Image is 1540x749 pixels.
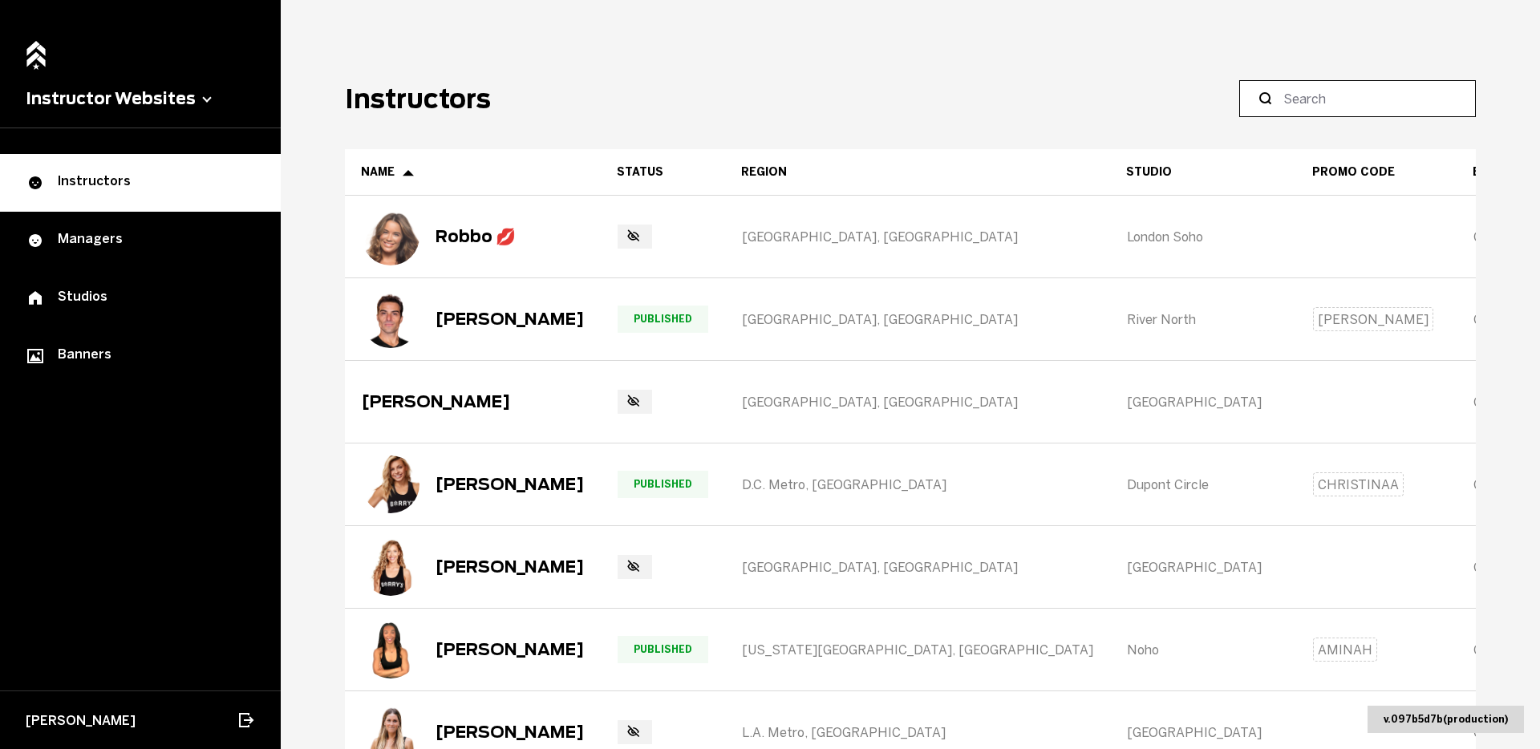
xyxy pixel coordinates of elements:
th: Toggle SortBy [601,149,725,196]
span: Published [618,636,708,663]
div: Robbo 💋 [436,227,516,246]
span: 0 links [1473,229,1512,245]
span: [US_STATE][GEOGRAPHIC_DATA], [GEOGRAPHIC_DATA] [742,642,1093,658]
th: Toggle SortBy [345,149,601,196]
img: Aminah Ali [362,621,419,678]
span: 0 links [1473,312,1512,327]
div: Studios [26,289,255,308]
span: [GEOGRAPHIC_DATA], [GEOGRAPHIC_DATA] [742,560,1018,575]
span: D.C. Metro, [GEOGRAPHIC_DATA] [742,477,946,492]
img: Robbo 💋 [362,208,419,265]
div: [PERSON_NAME] [436,723,584,742]
span: [GEOGRAPHIC_DATA] [1127,395,1262,410]
span: River North [1127,312,1196,327]
div: [PERSON_NAME] [436,557,584,577]
div: Instructors [26,173,255,192]
div: [PERSON_NAME] [436,475,584,494]
span: Published [618,471,708,498]
span: [GEOGRAPHIC_DATA], [GEOGRAPHIC_DATA] [742,395,1018,410]
a: Home [22,32,51,67]
span: Noho [1127,642,1159,658]
span: Dupont Circle [1127,477,1209,492]
div: Managers [26,231,255,250]
div: Name [361,165,585,179]
th: Toggle SortBy [1296,149,1457,196]
div: [PERSON_NAME] [362,392,510,411]
h1: Instructors [345,83,491,115]
span: CHRISTINAA [1313,472,1404,497]
span: L.A. Metro, [GEOGRAPHIC_DATA] [742,725,946,740]
img: Christa Aiken [362,455,419,513]
div: Banners [26,346,255,366]
div: v. 097b5d7b ( production ) [1368,706,1524,733]
span: [GEOGRAPHIC_DATA] [1127,725,1262,740]
span: 0 links [1473,560,1512,575]
span: [GEOGRAPHIC_DATA], [GEOGRAPHIC_DATA] [742,312,1018,327]
div: [PERSON_NAME] [436,310,584,329]
span: [PERSON_NAME] [1313,307,1433,332]
th: Region [725,149,1110,196]
span: 0 links [1473,395,1512,410]
button: Instructor Websites [26,89,255,108]
img: Pam Aldridge [362,538,419,596]
span: London Soho [1127,229,1203,245]
img: Derrick Agnoletti [362,290,419,348]
span: 0 links [1473,477,1512,492]
th: Studio [1110,149,1296,196]
span: [GEOGRAPHIC_DATA], [GEOGRAPHIC_DATA] [742,229,1018,245]
span: Published [618,306,708,333]
input: Search [1283,89,1443,108]
button: Log out [228,702,263,738]
span: [GEOGRAPHIC_DATA] [1127,560,1262,575]
span: [PERSON_NAME] [26,713,136,728]
span: AMINAH [1313,638,1377,662]
div: [PERSON_NAME] [436,640,584,659]
span: 0 links [1473,642,1512,658]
